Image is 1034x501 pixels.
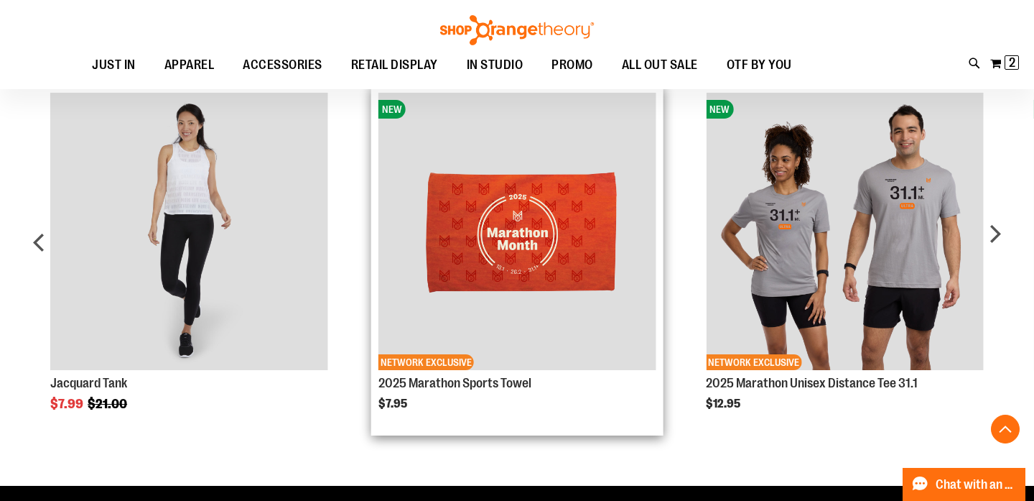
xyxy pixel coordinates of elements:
span: $21.00 [88,397,129,411]
div: prev [25,71,54,425]
span: ACCESSORIES [243,49,322,81]
a: Product Page Link [378,93,656,372]
button: Back To Top [991,415,1020,443]
span: PROMO [551,49,593,81]
button: Chat with an Expert [903,468,1026,501]
span: RETAIL DISPLAY [351,49,438,81]
span: NEW [706,100,733,119]
span: OTF BY YOU [727,49,792,81]
img: 2025 Marathon Sports Towel [378,93,656,370]
span: NETWORK EXCLUSIVE [706,354,801,370]
span: 2 [1009,55,1015,70]
span: $7.99 [50,397,85,411]
img: Shop Orangetheory [438,15,596,45]
span: Chat with an Expert [936,478,1017,492]
a: Jacquard Tank [50,376,127,390]
a: Product Page Link [50,93,327,372]
span: NETWORK EXCLUSIVE [378,354,474,370]
span: NEW [378,100,406,119]
span: ALL OUT SALE [622,49,698,81]
a: 2025 Marathon Sports Towel [378,376,531,390]
img: 2025 Marathon Unisex Distance Tee 31.1 [706,93,983,370]
span: $7.95 [378,397,409,410]
span: JUST IN [92,49,136,81]
img: Front view of Jacquard Tank [50,93,327,370]
a: 2025 Marathon Unisex Distance Tee 31.1 [706,376,918,390]
div: next [980,71,1009,425]
span: IN STUDIO [467,49,523,81]
span: $12.95 [706,397,742,410]
span: APPAREL [164,49,215,81]
a: Product Page Link [706,93,983,372]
